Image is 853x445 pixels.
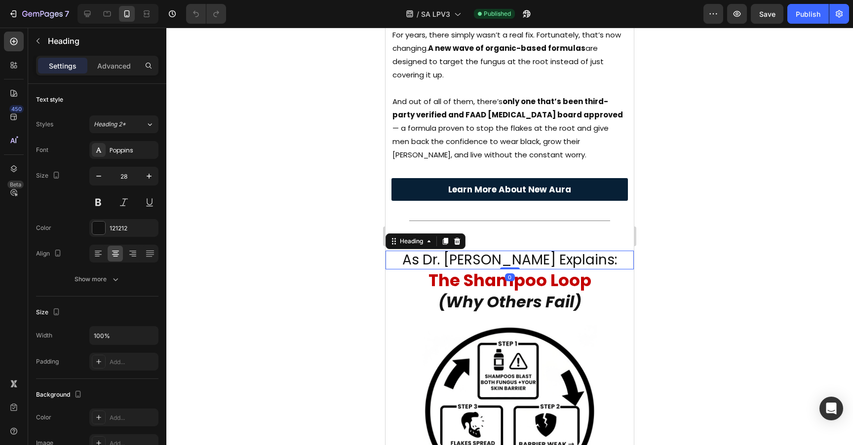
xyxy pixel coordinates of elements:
[36,169,62,183] div: Size
[9,105,24,113] div: 450
[49,61,77,71] p: Settings
[7,181,24,188] div: Beta
[65,8,69,20] p: 7
[110,413,156,422] div: Add...
[36,95,63,104] div: Text style
[89,115,158,133] button: Heading 2*
[36,306,62,319] div: Size
[110,224,156,233] div: 121212
[75,274,120,284] div: Show more
[36,270,158,288] button: Show more
[751,4,783,24] button: Save
[36,331,52,340] div: Width
[110,146,156,155] div: Poppins
[36,413,51,422] div: Color
[819,397,843,420] div: Open Intercom Messenger
[484,9,511,18] span: Published
[4,4,74,24] button: 7
[36,388,84,402] div: Background
[36,146,48,154] div: Font
[386,28,634,445] iframe: Design area
[36,247,64,260] div: Align
[110,358,156,367] div: Add...
[796,9,820,19] div: Publish
[417,9,419,19] span: /
[787,4,829,24] button: Publish
[36,357,59,366] div: Padding
[759,10,775,18] span: Save
[186,4,226,24] div: Undo/Redo
[421,9,450,19] span: SA LPV3
[48,35,155,47] p: Heading
[36,223,51,232] div: Color
[36,120,53,129] div: Styles
[94,120,126,129] span: Heading 2*
[90,327,158,344] input: Auto
[97,61,131,71] p: Advanced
